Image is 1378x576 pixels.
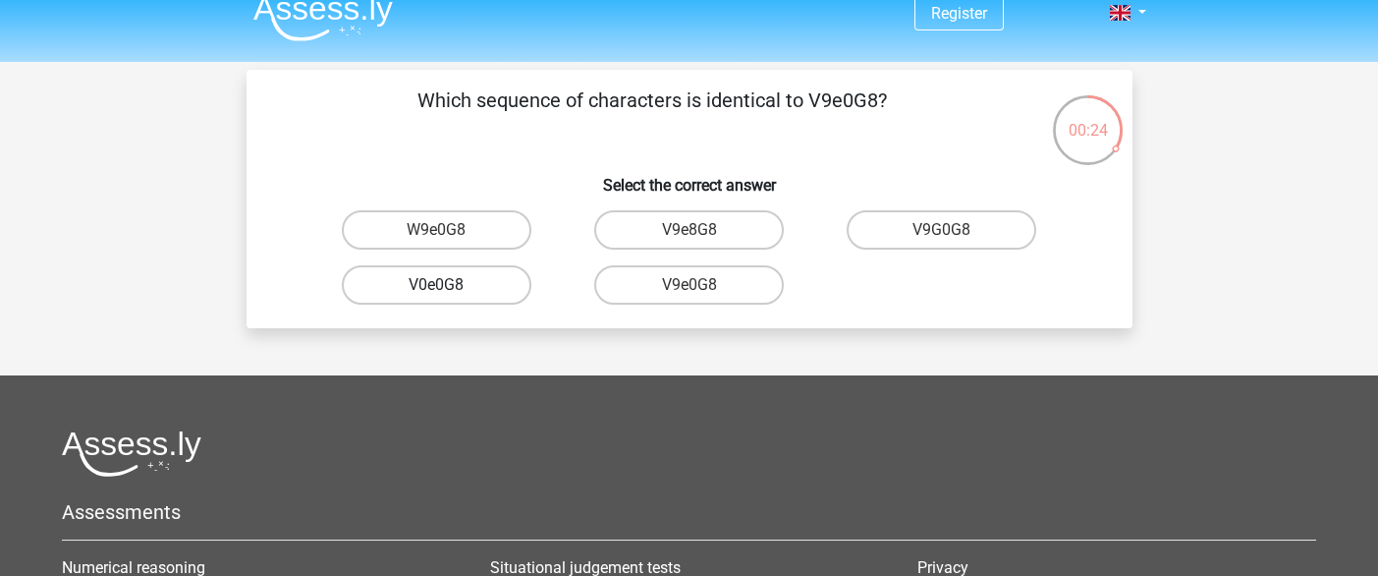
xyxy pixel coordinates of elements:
[342,210,531,250] label: W9e0G8
[62,500,1316,524] h5: Assessments
[931,4,987,23] a: Register
[594,265,784,305] label: V9e0G8
[847,210,1036,250] label: V9G0G8
[278,160,1101,195] h6: Select the correct answer
[62,431,201,477] img: Assessly logo
[1051,93,1125,143] div: 00:24
[342,265,531,305] label: V0e0G8
[278,86,1027,144] p: Which sequence of characters is identical to V9e0G8?
[594,210,784,250] label: V9e8G8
